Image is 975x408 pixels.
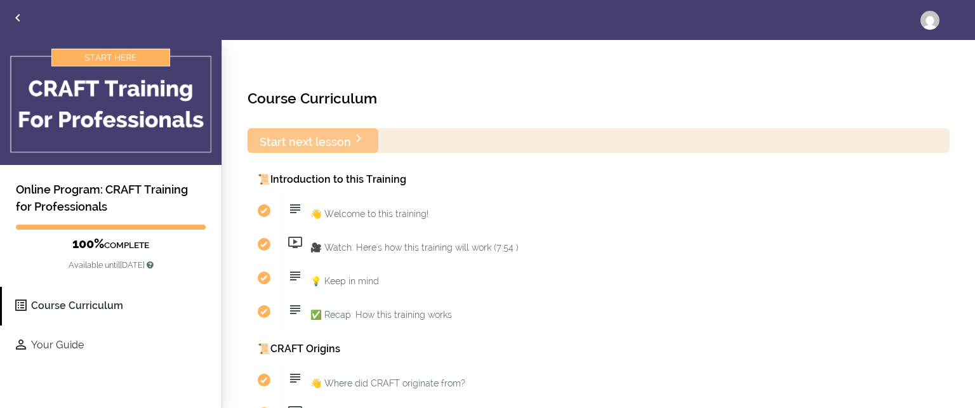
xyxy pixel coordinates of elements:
[2,326,222,365] a: Your Guide
[248,228,281,261] span: Completed item
[248,194,950,227] a: Completed item 👋 Welcome to this training!
[310,208,428,218] span: 👋 Welcome to this training!
[248,335,950,364] div: 📜CRAFT Origins
[310,242,519,252] span: 🎥 Watch: Here's how this training will work (7:54 )
[310,275,379,286] span: 💡 Keep in mind
[248,261,281,294] span: Completed item
[310,378,465,388] span: 👋 Where did CRAFT originate from?
[72,236,104,251] span: 100%
[248,364,950,397] a: Completed item 👋 Where did CRAFT originate from?
[16,253,206,271] p: Available until
[16,236,206,271] div: COMPLETE
[248,228,950,261] a: Completed item 🎥 Watch: Here's how this training will work (7:54 )
[10,10,25,25] svg: Back to courses
[248,295,281,328] span: Completed item
[920,11,939,30] img: jenlh42@gmail.com
[248,261,950,294] a: Completed item 💡 Keep in mind
[248,88,950,109] h2: Course Curriculum
[248,194,281,227] span: Completed item
[248,364,281,397] span: Completed item
[2,287,222,326] a: Course Curriculum
[1,1,35,38] a: Back to courses
[310,309,452,319] span: ✅ Recap: How this training works
[248,295,950,328] a: Completed item ✅ Recap: How this training works
[120,260,145,270] span: [DATE]
[248,166,950,194] div: 📜Introduction to this Training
